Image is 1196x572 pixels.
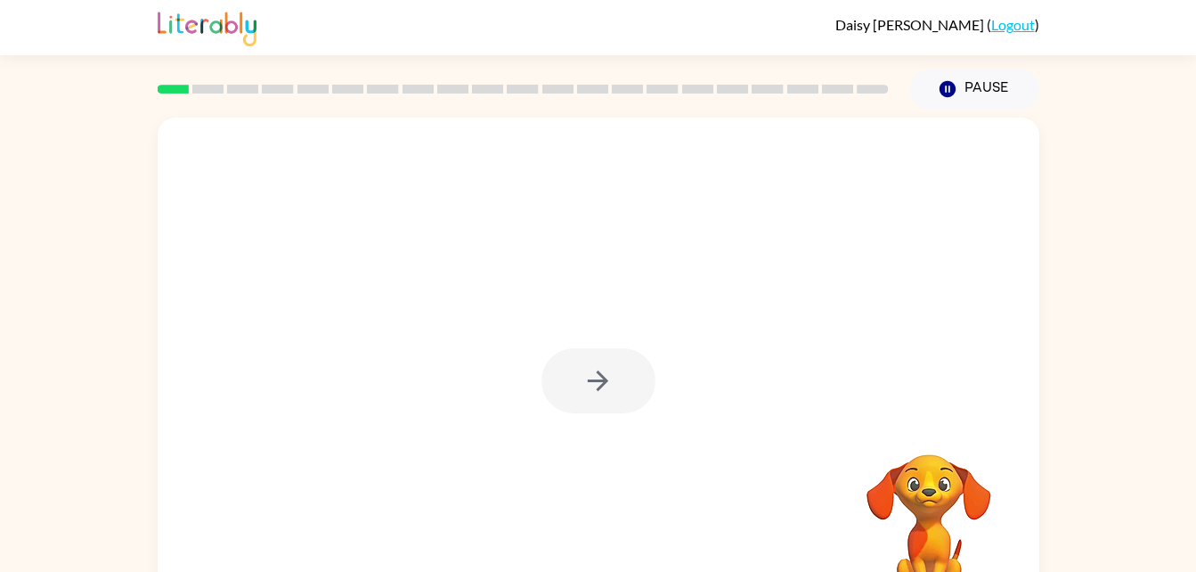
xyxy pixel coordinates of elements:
[910,69,1039,110] button: Pause
[991,16,1035,33] a: Logout
[835,16,987,33] span: Daisy [PERSON_NAME]
[158,7,256,46] img: Literably
[835,16,1039,33] div: ( )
